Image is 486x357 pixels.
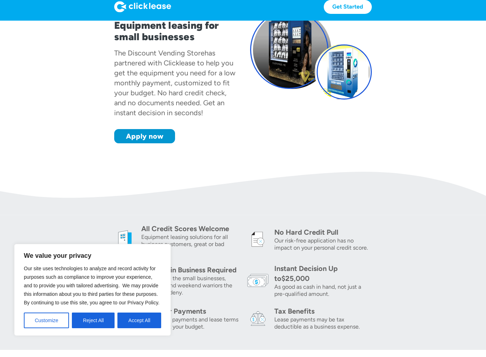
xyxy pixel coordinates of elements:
[274,291,372,305] div: As good as cash in hand, not just a pre-qualified amount.
[141,231,239,241] div: All Credit Scores Welcome
[117,320,161,335] button: Accept All
[114,56,236,124] div: has partnered with Clicklease to help you get the equipment you need for a low monthly payment, c...
[141,323,239,337] div: Choose the payments and lease terms that best fit your budget.
[24,273,159,313] span: Our site uses technologies to analyze and record activity for purposes such as compliance to impr...
[274,271,338,290] div: Instant Decision Up to
[274,244,372,259] div: Our risk-free application has no impact on your personal credit score.
[114,236,136,257] img: welcome icon
[14,251,171,343] div: We value your privacy
[281,281,310,290] div: $25,000
[247,236,269,257] img: credit icon
[247,277,269,298] img: money icon
[274,234,372,244] div: No Hard Credit Pull
[141,241,239,262] div: Equipment leasing solutions for all business customers, great or bad credit.
[24,259,161,267] p: We value your privacy
[324,7,372,21] a: Get Started
[141,282,239,303] div: We approve the small businesses, start-ups, and weekend warriors the other guys deny.
[274,323,372,337] div: Lease payments may be tax deductible as a business expense.
[141,272,239,282] div: No Time in Business Required
[114,27,236,49] h1: Equipment leasing for small businesses
[114,136,175,150] a: Apply now
[72,320,115,335] button: Reject All
[24,320,69,335] button: Customize
[114,56,205,64] div: The Discount Vending Store
[274,313,372,323] div: Tax Benefits
[114,8,171,20] img: Logo
[247,315,269,336] img: tax icon
[141,313,239,323] div: Pick Your Payments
